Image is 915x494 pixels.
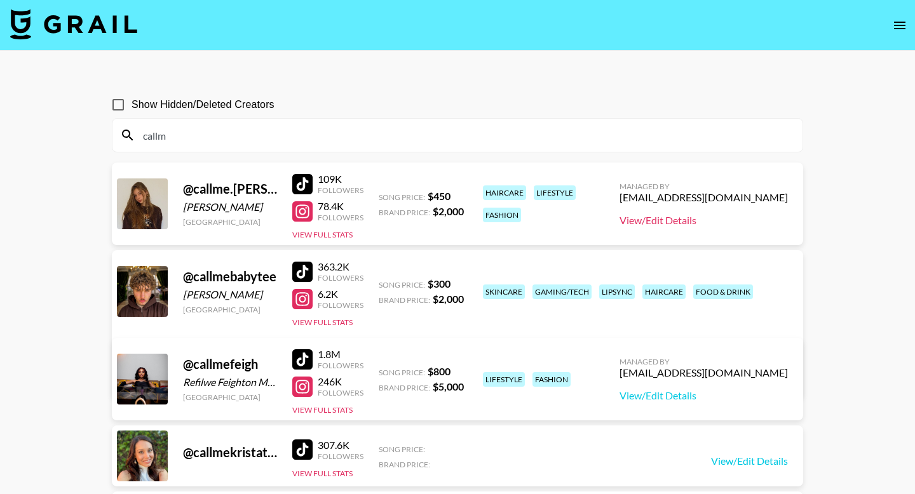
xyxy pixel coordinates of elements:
[183,444,277,460] div: @ callmekristatorres
[292,317,353,327] button: View Full Stats
[620,182,788,191] div: Managed By
[599,284,635,299] div: lipsync
[132,97,274,112] span: Show Hidden/Deleted Creators
[620,214,788,227] a: View/Edit Details
[483,208,521,222] div: fashion
[318,361,363,370] div: Followers
[428,365,451,377] strong: $ 800
[318,260,363,273] div: 363.2K
[183,217,277,227] div: [GEOGRAPHIC_DATA]
[428,190,451,202] strong: $ 450
[379,295,430,305] span: Brand Price:
[379,368,425,377] span: Song Price:
[532,284,592,299] div: gaming/tech
[318,185,363,195] div: Followers
[620,366,788,379] div: [EMAIL_ADDRESS][DOMAIN_NAME]
[887,13,912,38] button: open drawer
[620,389,788,402] a: View/Edit Details
[135,125,795,145] input: Search by User Name
[318,273,363,283] div: Followers
[10,9,137,39] img: Grail Talent
[620,191,788,204] div: [EMAIL_ADDRESS][DOMAIN_NAME]
[693,284,753,299] div: food & drink
[483,185,526,200] div: haircare
[318,300,363,310] div: Followers
[318,388,363,397] div: Followers
[379,383,430,392] span: Brand Price:
[379,460,430,469] span: Brand Price:
[183,181,277,197] div: @ callme.[PERSON_NAME]
[483,372,525,387] div: lifestyle
[183,269,277,284] div: @ callmebabytee
[379,208,430,217] span: Brand Price:
[532,372,571,387] div: fashion
[183,356,277,372] div: @ callmefeigh
[318,173,363,185] div: 109K
[379,280,425,290] span: Song Price:
[318,348,363,361] div: 1.8M
[534,185,576,200] div: lifestyle
[642,284,686,299] div: haircare
[292,230,353,239] button: View Full Stats
[183,305,277,314] div: [GEOGRAPHIC_DATA]
[183,288,277,301] div: [PERSON_NAME]
[183,376,277,389] div: Refilwe Feighton Molubi
[620,357,788,366] div: Managed By
[292,405,353,415] button: View Full Stats
[379,192,425,202] span: Song Price:
[183,392,277,402] div: [GEOGRAPHIC_DATA]
[711,455,788,467] a: View/Edit Details
[379,444,425,454] span: Song Price:
[318,375,363,388] div: 246K
[433,380,464,392] strong: $ 5,000
[428,277,451,290] strong: $ 300
[292,469,353,478] button: View Full Stats
[433,293,464,305] strong: $ 2,000
[433,205,464,217] strong: $ 2,000
[318,439,363,451] div: 307.6K
[318,451,363,461] div: Followers
[318,200,363,213] div: 78.4K
[318,288,363,300] div: 6.2K
[183,201,277,213] div: [PERSON_NAME]
[483,284,525,299] div: skincare
[318,213,363,222] div: Followers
